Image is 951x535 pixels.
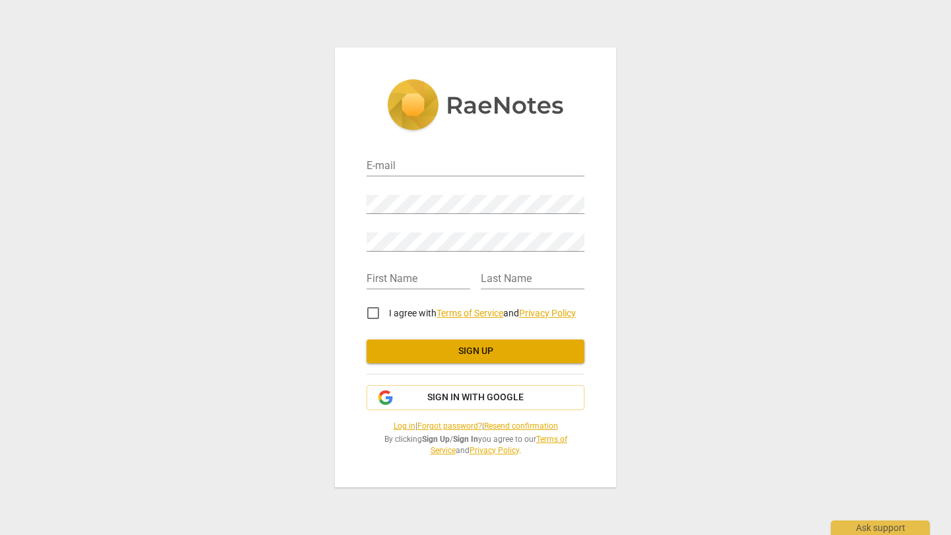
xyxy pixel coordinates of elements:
a: Terms of Service [431,435,567,455]
b: Sign Up [422,435,450,444]
a: Privacy Policy [470,446,519,455]
a: Terms of Service [437,308,503,318]
div: Ask support [831,520,930,535]
span: Sign in with Google [427,391,524,404]
a: Privacy Policy [519,308,576,318]
a: Forgot password? [417,421,482,431]
a: Log in [394,421,415,431]
span: Sign up [377,345,574,358]
button: Sign in with Google [367,385,584,410]
span: I agree with and [389,308,576,318]
span: By clicking / you agree to our and . [367,434,584,456]
button: Sign up [367,339,584,363]
img: 5ac2273c67554f335776073100b6d88f.svg [387,79,564,133]
a: Resend confirmation [484,421,558,431]
span: | | [367,421,584,432]
b: Sign In [453,435,478,444]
